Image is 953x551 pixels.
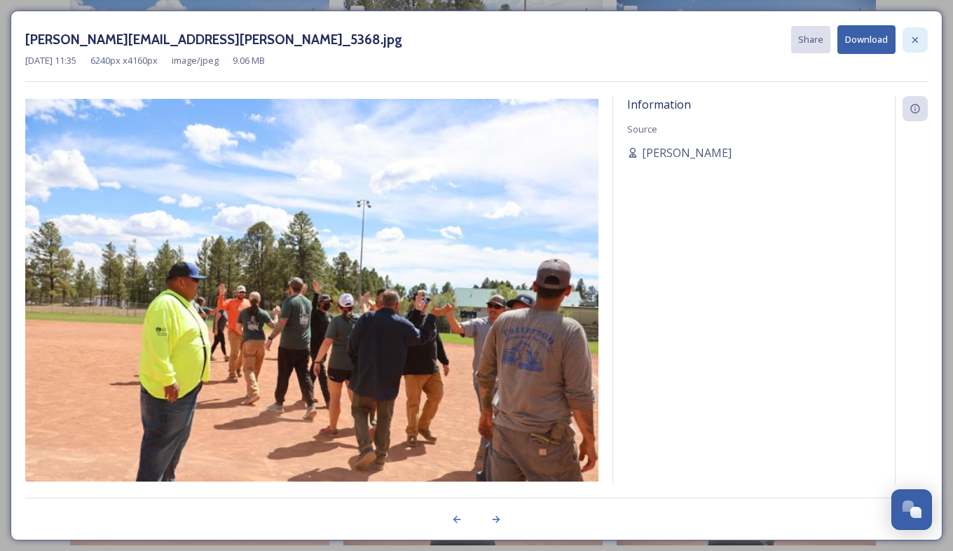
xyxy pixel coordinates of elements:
span: Source [627,123,657,135]
span: [PERSON_NAME] [642,144,732,161]
button: Share [791,26,830,53]
span: Information [627,97,691,112]
span: image/jpeg [172,54,219,67]
span: 6240 px x 4160 px [90,54,158,67]
button: Download [837,25,896,54]
img: cc72fde2-b900-44ff-a520-4b64f3e522e8.jpg [25,99,598,482]
h3: [PERSON_NAME][EMAIL_ADDRESS][PERSON_NAME]_5368.jpg [25,29,402,50]
button: Open Chat [891,489,932,530]
span: [DATE] 11:35 [25,54,76,67]
span: 9.06 MB [233,54,265,67]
